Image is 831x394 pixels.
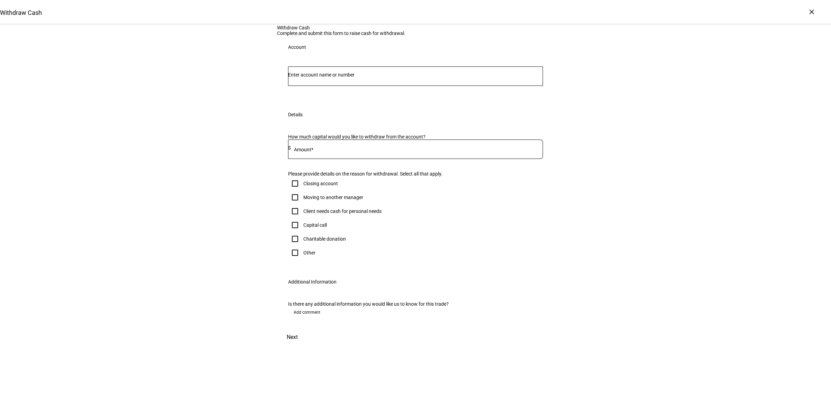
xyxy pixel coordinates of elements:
[288,301,543,307] div: Is there any additional information you would like us to know for this trade?
[287,329,298,346] span: Next
[288,145,291,151] span: $
[288,112,303,117] div: Details
[303,208,382,214] div: Client needs cash for personal needs
[294,307,320,318] span: Add comment
[288,134,543,140] div: How much capital would you like to withdraw from the account?
[277,25,554,30] div: Withdraw Cash
[303,222,327,228] div: Capital call
[303,236,346,242] div: Charitable donation
[288,171,543,177] div: Please provide details on the reason for withdrawal. Select all that apply.
[294,147,313,152] mat-label: Amount*
[277,30,554,36] div: Complete and submit this form to raise cash for withdrawal.
[303,195,363,200] div: Moving to another manager
[303,250,315,256] div: Other
[277,329,307,346] button: Next
[288,44,306,50] div: Account
[806,6,817,17] div: ×
[288,279,337,285] div: Additional Information
[288,72,543,78] input: Number
[303,181,338,186] div: Closing account
[288,307,326,318] button: Add comment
